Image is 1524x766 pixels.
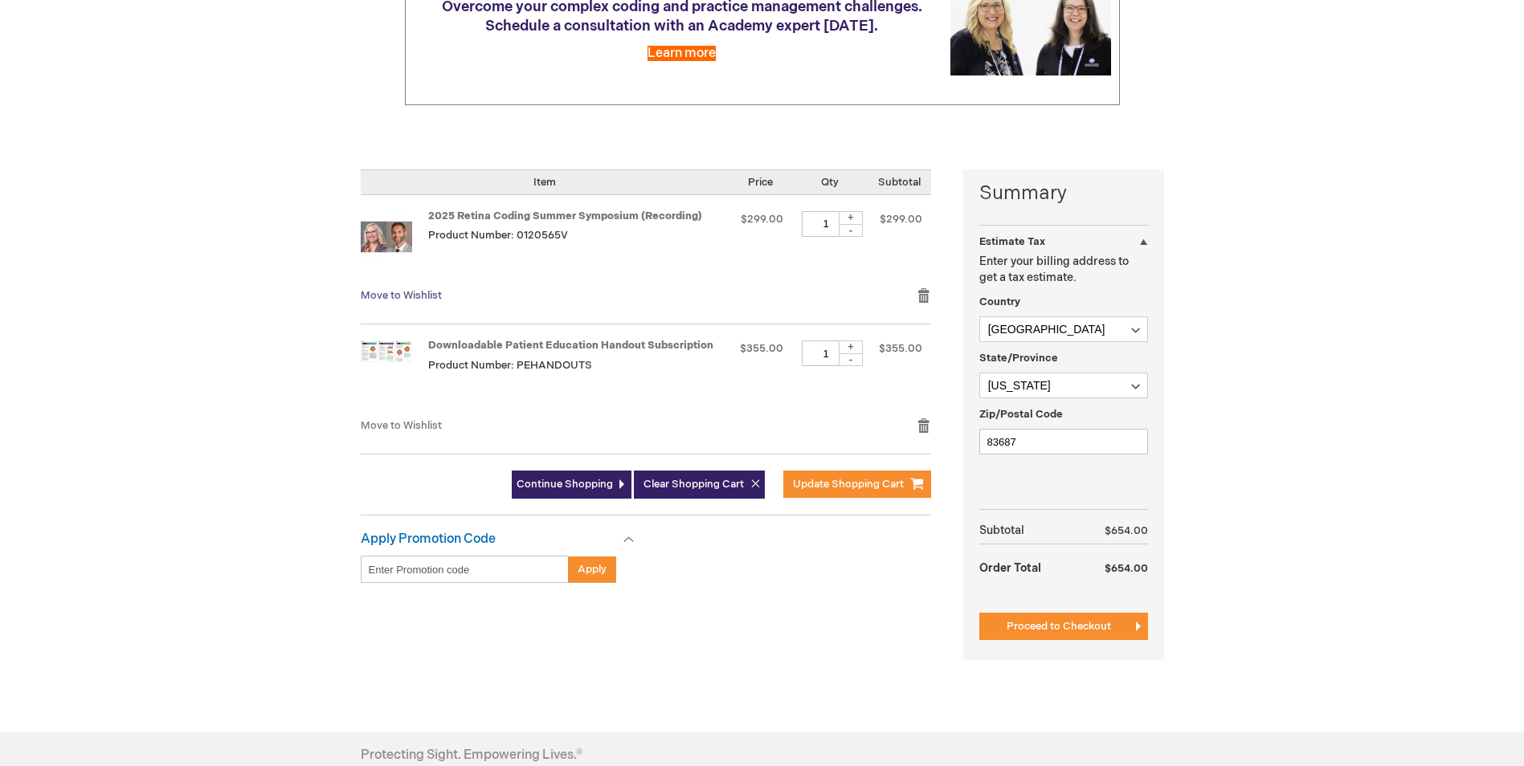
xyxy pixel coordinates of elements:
a: Downloadable Patient Education Handout Subscription [428,339,713,352]
input: Qty [802,211,850,237]
th: Subtotal [979,518,1074,544]
span: State/Province [979,352,1058,365]
strong: Order Total [979,553,1041,581]
span: $355.00 [740,342,783,355]
span: $355.00 [879,342,922,355]
a: Downloadable Patient Education Handout Subscription [361,340,428,401]
a: 2025 Retina Coding Summer Symposium (Recording) [428,210,702,222]
span: Subtotal [878,176,921,189]
input: Enter Promotion code [361,556,569,583]
p: Enter your billing address to get a tax estimate. [979,254,1148,286]
span: Country [979,295,1020,308]
strong: Summary [979,180,1148,207]
button: Clear Shopping Cart [634,471,765,499]
button: Update Shopping Cart [783,471,931,498]
div: + [839,340,863,354]
a: 2025 Retina Coding Summer Symposium (Recording) [361,211,428,272]
a: Continue Shopping [512,471,631,499]
span: Update Shopping Cart [793,478,904,491]
h4: Protecting Sight. Empowering Lives.® [361,748,582,763]
a: Move to Wishlist [361,289,442,302]
div: - [839,353,863,366]
span: Product Number: PEHANDOUTS [428,359,592,372]
a: Move to Wishlist [361,419,442,432]
button: Apply [568,556,616,583]
span: $654.00 [1105,524,1148,537]
span: $299.00 [880,213,922,226]
span: $299.00 [741,213,783,226]
img: 2025 Retina Coding Summer Symposium (Recording) [361,211,412,263]
span: $654.00 [1105,562,1148,575]
span: Qty [821,176,839,189]
input: Qty [802,340,850,366]
span: Continue Shopping [517,478,613,491]
strong: Apply Promotion Code [361,532,496,547]
span: Zip/Postal Code [979,408,1063,421]
div: + [839,211,863,225]
strong: Estimate Tax [979,235,1045,248]
span: Item [533,176,556,189]
span: Apply [578,563,607,576]
span: Proceed to Checkout [1007,620,1111,633]
span: Product Number: 0120565V [428,229,568,242]
img: Downloadable Patient Education Handout Subscription [361,340,412,362]
span: Clear Shopping Cart [644,478,744,491]
div: - [839,224,863,237]
span: Price [748,176,773,189]
a: Learn more [648,46,716,61]
button: Proceed to Checkout [979,613,1148,640]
